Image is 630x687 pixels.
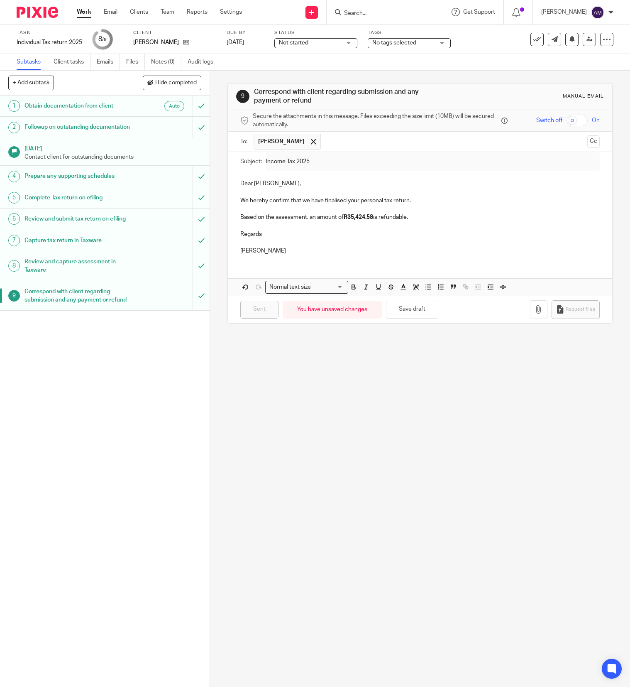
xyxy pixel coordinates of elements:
[24,234,131,247] h1: Capture tax return in Taxware
[592,116,600,125] span: On
[591,6,604,19] img: svg%3E
[24,170,131,182] h1: Prepare any supporting schedules
[386,301,438,319] button: Save draft
[536,116,562,125] span: Switch off
[227,29,264,36] label: Due by
[566,306,595,313] span: Request files
[24,100,131,112] h1: Obtain documentation from client
[17,38,82,47] div: Individual Tax return 2025
[8,100,20,112] div: 1
[187,8,208,16] a: Reports
[240,213,600,221] p: Based on the assessment, an amount of is refundable.
[463,9,495,15] span: Get Support
[372,40,416,46] span: No tags selected
[368,29,451,36] label: Tags
[240,247,600,255] p: [PERSON_NAME]
[188,54,220,70] a: Audit logs
[283,301,382,319] div: You have unsaved changes
[17,7,58,18] img: Pixie
[240,179,600,188] p: Dear [PERSON_NAME],
[254,88,438,106] h1: Correspond with client regarding submission and any payment or refund
[151,54,181,70] a: Notes (0)
[267,283,313,292] span: Normal text size
[240,196,600,205] p: We hereby confirm that we have finalised your personal tax return.
[279,40,308,46] span: Not started
[343,10,418,17] input: Search
[155,80,197,86] span: Hide completed
[541,8,587,16] p: [PERSON_NAME]
[344,214,373,220] strong: R35,424.58
[220,8,242,16] a: Settings
[24,142,201,153] h1: [DATE]
[54,54,90,70] a: Client tasks
[24,285,131,307] h1: Correspond with client regarding submission and any payment or refund
[258,137,305,146] span: [PERSON_NAME]
[97,54,120,70] a: Emails
[133,38,179,47] p: [PERSON_NAME]
[240,230,600,238] p: Regards
[130,8,148,16] a: Clients
[8,171,20,182] div: 4
[8,260,20,272] div: 8
[8,122,20,133] div: 2
[164,101,184,111] div: Auto
[8,290,20,302] div: 9
[126,54,145,70] a: Files
[24,153,201,161] p: Contact client for outstanding documents
[104,8,117,16] a: Email
[8,235,20,246] div: 7
[102,37,107,42] small: /9
[24,121,131,133] h1: Followup on outstanding documentation
[552,300,600,319] button: Request files
[24,255,131,277] h1: Review and capture assessment in Taxware
[587,135,600,148] button: Cc
[8,213,20,225] div: 6
[24,213,131,225] h1: Review and submit tax return on efiling
[563,93,604,100] div: Manual email
[8,192,20,204] div: 5
[227,39,244,45] span: [DATE]
[265,281,348,294] div: Search for option
[274,29,357,36] label: Status
[236,90,249,103] div: 9
[240,301,278,319] input: Sent
[17,29,82,36] label: Task
[133,29,216,36] label: Client
[240,137,249,146] label: To:
[161,8,174,16] a: Team
[24,191,131,204] h1: Complete Tax return on efiling
[240,157,262,166] label: Subject:
[77,8,91,16] a: Work
[98,34,107,44] div: 8
[253,112,499,129] span: Secure the attachments in this message. Files exceeding the size limit (10MB) will be secured aut...
[8,76,54,90] button: + Add subtask
[313,283,343,292] input: Search for option
[143,76,201,90] button: Hide completed
[17,54,47,70] a: Subtasks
